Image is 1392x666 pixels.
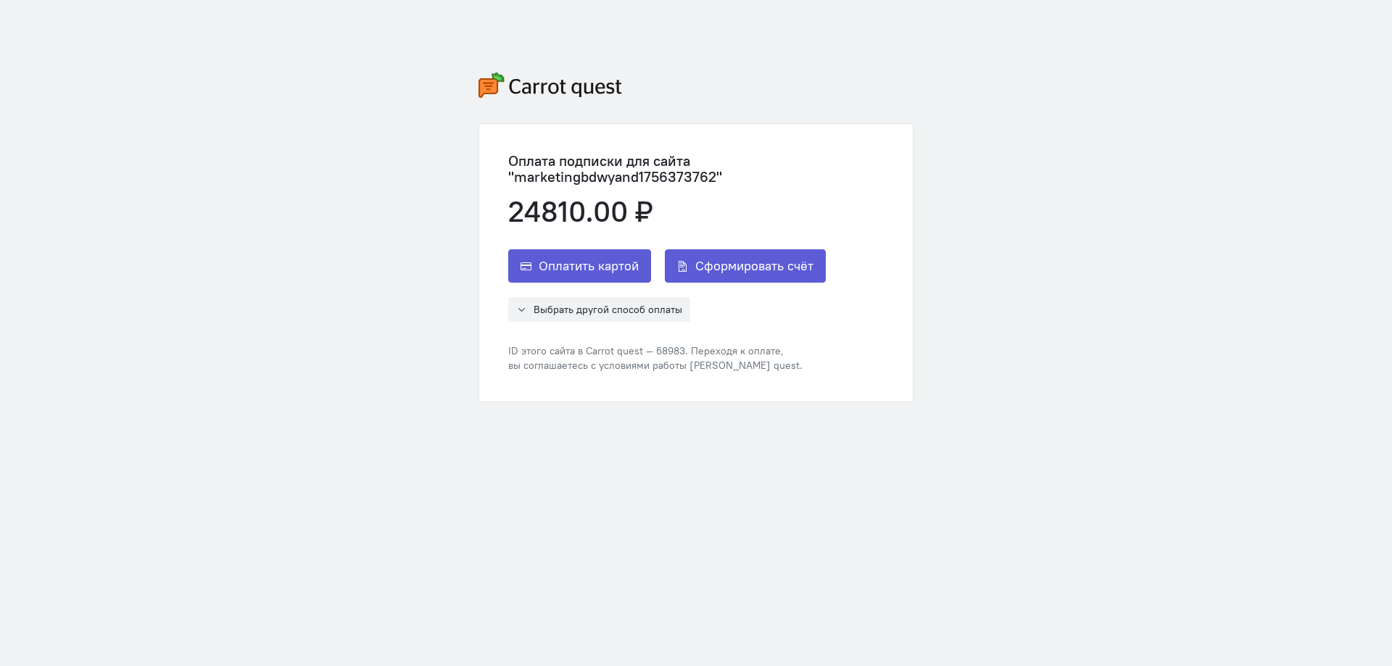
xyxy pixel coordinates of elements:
[508,297,690,322] button: Выбрать другой способ оплаты
[534,303,682,316] span: Выбрать другой способ оплаты
[539,257,639,275] span: Оплатить картой
[695,257,813,275] span: Сформировать счёт
[508,196,884,228] div: 24810.00 ₽
[508,344,884,372] div: ID этого сайта в Carrot quest — 68983. Переходя к оплате, вы соглашаетесь с условиями работы [PER...
[665,249,826,283] button: Сформировать счёт
[478,72,622,98] img: carrot-quest-logo.svg
[508,153,884,185] div: Оплата подписки для сайта "marketingbdwyand1756373762"
[508,249,651,283] button: Оплатить картой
